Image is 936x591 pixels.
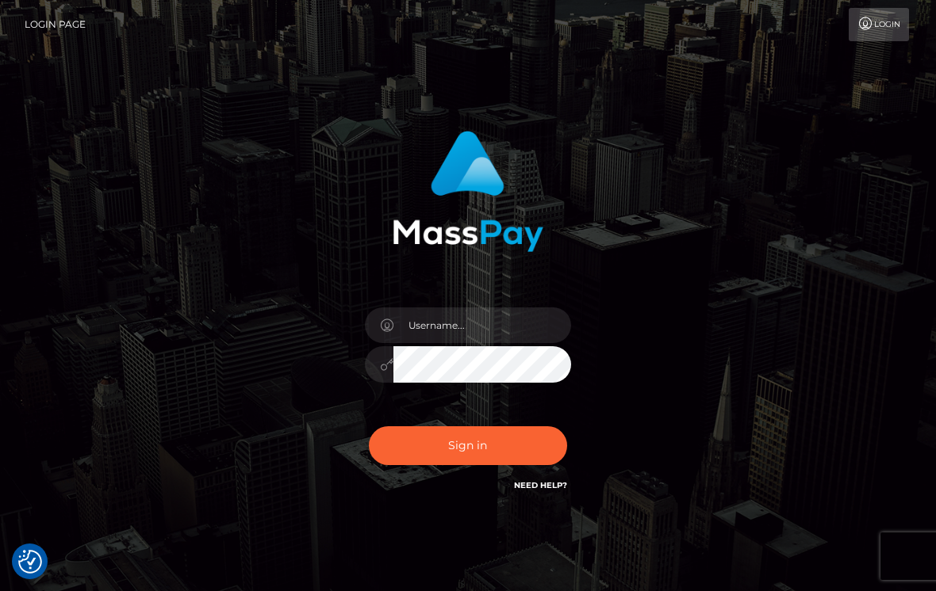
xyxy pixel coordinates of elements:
[514,480,567,490] a: Need Help?
[393,307,571,343] input: Username...
[25,8,86,41] a: Login Page
[393,131,543,252] img: MassPay Login
[18,550,42,574] img: Revisit consent button
[369,426,567,465] button: Sign in
[849,8,909,41] a: Login
[18,550,42,574] button: Consent Preferences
